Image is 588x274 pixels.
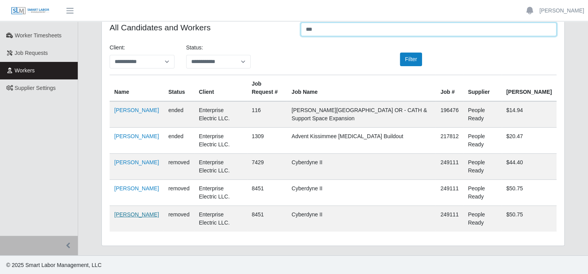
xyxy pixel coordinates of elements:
td: removed [164,154,194,180]
th: Status [164,75,194,102]
span: © 2025 Smart Labor Management, LLC [6,262,101,268]
span: Workers [15,67,35,74]
a: [PERSON_NAME] [539,7,584,15]
td: $50.75 [502,206,557,232]
td: Enterprise Electric LLC. [194,128,247,154]
td: $50.75 [502,180,557,206]
td: 116 [247,101,287,128]
td: Enterprise Electric LLC. [194,180,247,206]
td: 8451 [247,180,287,206]
th: Supplier [463,75,502,102]
button: Filter [400,53,422,66]
a: [PERSON_NAME] [114,159,159,165]
td: Enterprise Electric LLC. [194,206,247,232]
td: People Ready [463,180,502,206]
td: Enterprise Electric LLC. [194,154,247,180]
td: 249111 [436,154,463,180]
td: removed [164,180,194,206]
td: $14.94 [502,101,557,128]
a: [PERSON_NAME] [114,107,159,113]
th: [PERSON_NAME] [502,75,557,102]
label: Status: [186,44,203,52]
td: Cyberdyne II [287,206,436,232]
th: Client [194,75,247,102]
td: [PERSON_NAME][GEOGRAPHIC_DATA] OR - CATH & Support Space Expansion [287,101,436,128]
span: Worker Timesheets [15,32,61,39]
td: 249111 [436,206,463,232]
td: People Ready [463,101,502,128]
th: Job Name [287,75,436,102]
span: Job Requests [15,50,48,56]
th: Job Request # [247,75,287,102]
td: 217812 [436,128,463,154]
td: removed [164,206,194,232]
img: SLM Logo [11,7,50,15]
td: People Ready [463,154,502,180]
td: Enterprise Electric LLC. [194,101,247,128]
td: Cyberdyne II [287,180,436,206]
a: [PERSON_NAME] [114,211,159,218]
th: Name [110,75,164,102]
td: ended [164,101,194,128]
td: 7429 [247,154,287,180]
td: 1309 [247,128,287,154]
td: People Ready [463,128,502,154]
label: Client: [110,44,125,52]
td: 249111 [436,180,463,206]
td: People Ready [463,206,502,232]
a: [PERSON_NAME] [114,185,159,191]
td: Cyberdyne II [287,154,436,180]
th: Job # [436,75,463,102]
span: Supplier Settings [15,85,56,91]
td: ended [164,128,194,154]
td: $44.40 [502,154,557,180]
td: 196476 [436,101,463,128]
td: Advent Kissimmee [MEDICAL_DATA] Buildout [287,128,436,154]
td: $20.47 [502,128,557,154]
h4: All Candidates and Workers [110,23,289,32]
a: [PERSON_NAME] [114,133,159,139]
td: 8451 [247,206,287,232]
